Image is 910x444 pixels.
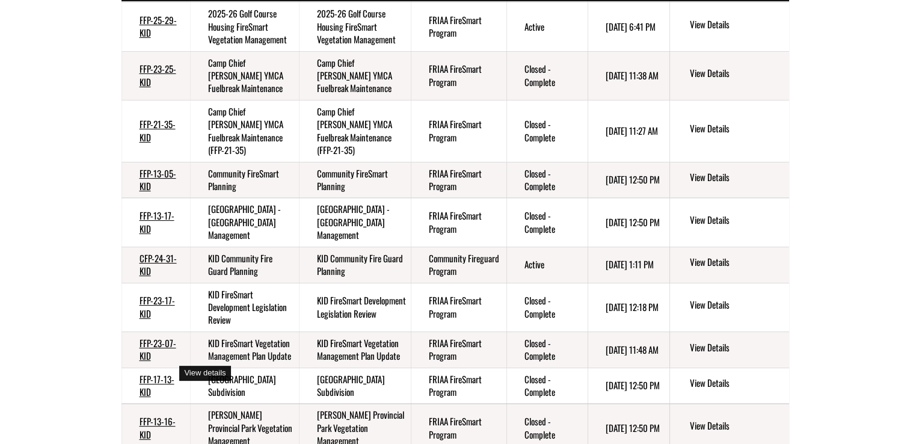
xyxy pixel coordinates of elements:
td: 7/26/2023 12:50 PM [588,198,669,247]
td: Active [506,247,588,283]
a: FFP-23-17-KID [140,294,175,319]
a: View details [689,377,784,391]
td: FFP-25-29-KID [121,2,190,51]
a: View details [689,122,784,137]
td: 4/22/2025 12:18 PM [588,283,669,331]
time: [DATE] 1:11 PM [606,257,654,271]
td: FRIAA FireSmart Program [411,331,506,368]
time: [DATE] 12:50 PM [606,215,660,229]
td: Kananaskis Valley - North Vegetation Management [299,198,411,247]
a: View details [689,341,784,356]
td: Community FireSmart Planning [299,162,411,198]
td: action menu [669,368,789,404]
a: CFP-24-31-KID [140,251,177,277]
time: [DATE] 11:27 AM [606,124,658,137]
td: FRIAA FireSmart Program [411,283,506,331]
a: FFP-17-13-KID [140,372,174,398]
td: KID Community Fire Guard Planning [299,247,411,283]
td: action menu [669,331,789,368]
td: KID Community Fire Guard Planning [190,247,299,283]
td: KID FireSmart Development Legislation Review [190,283,299,331]
a: View details [689,214,784,228]
td: KID FireSmart Development Legislation Review [299,283,411,331]
td: FRIAA FireSmart Program [411,51,506,100]
a: View details [689,298,784,313]
td: Lower Kananaskis Lake Cottage Subdivision [299,368,411,404]
td: Kananaskis Valley - North Vegetation Management [190,198,299,247]
td: 2/17/2025 11:48 AM [588,331,669,368]
td: Closed - Complete [506,51,588,100]
td: CFP-24-31-KID [121,247,190,283]
td: FFP-21-35-KID [121,100,190,162]
td: Closed - Complete [506,283,588,331]
td: FFP-17-13-KID [121,368,190,404]
a: FFP-13-16-KID [140,415,176,440]
a: View details [689,67,784,81]
td: Closed - Complete [506,198,588,247]
td: FRIAA FireSmart Program [411,198,506,247]
td: Closed - Complete [506,100,588,162]
td: 4/29/2025 1:11 PM [588,247,669,283]
td: Community FireSmart Planning [190,162,299,198]
a: FFP-23-25-KID [140,62,176,88]
a: View details [689,419,784,434]
time: [DATE] 12:50 PM [606,421,660,434]
a: FFP-13-17-KID [140,209,174,235]
a: FFP-13-05-KID [140,167,176,193]
td: action menu [669,100,789,162]
td: Camp Chief Hector YMCA Fuelbreak Maintenance (FFP-21-35) [190,100,299,162]
a: View details [689,256,784,270]
td: KID FireSmart Vegetation Management Plan Update [299,331,411,368]
a: FFP-23-07-KID [140,336,176,362]
td: action menu [669,247,789,283]
time: [DATE] 6:41 PM [606,20,656,33]
td: FRIAA FireSmart Program [411,2,506,51]
a: FFP-25-29-KID [140,13,177,39]
td: action menu [669,283,789,331]
td: FFP-23-25-KID [121,51,190,100]
td: 7/26/2023 12:50 PM [588,368,669,404]
a: View details [689,171,784,185]
td: Active [506,2,588,51]
td: 7/26/2023 12:50 PM [588,162,669,198]
td: FFP-13-05-KID [121,162,190,198]
td: 2025-26 Golf Course Housing FireSmart Vegetation Management [299,2,411,51]
td: 3/13/2024 11:38 AM [588,51,669,100]
td: action menu [669,51,789,100]
td: FFP-13-17-KID [121,198,190,247]
time: [DATE] 12:18 PM [606,300,659,313]
td: action menu [669,2,789,51]
td: Closed - Complete [506,331,588,368]
td: FRIAA FireSmart Program [411,368,506,404]
td: 2025-26 Golf Course Housing FireSmart Vegetation Management [190,2,299,51]
td: Lower Kananaskis Lake Cottage Subdivision [190,368,299,404]
time: [DATE] 12:50 PM [606,378,660,392]
td: Camp Chief Hector YMCA Fuelbreak Maintenance [299,51,411,100]
time: [DATE] 11:48 AM [606,343,659,356]
td: FRIAA FireSmart Program [411,162,506,198]
td: action menu [669,162,789,198]
a: FFP-21-35-KID [140,117,176,143]
a: View details [689,18,784,32]
td: Community Fireguard Program [411,247,506,283]
td: Camp Chief Hector YMCA Fuelbreak Maintenance [190,51,299,100]
time: [DATE] 12:50 PM [606,173,660,186]
td: 7/18/2025 6:41 PM [588,2,669,51]
div: View details [179,366,230,381]
time: [DATE] 11:38 AM [606,69,659,82]
td: action menu [669,198,789,247]
td: 10/14/2023 11:27 AM [588,100,669,162]
td: FRIAA FireSmart Program [411,100,506,162]
td: Closed - Complete [506,368,588,404]
td: KID FireSmart Vegetation Management Plan Update [190,331,299,368]
td: Camp Chief Hector YMCA Fuelbreak Maintenance (FFP-21-35) [299,100,411,162]
td: Closed - Complete [506,162,588,198]
td: FFP-23-17-KID [121,283,190,331]
td: FFP-23-07-KID [121,331,190,368]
